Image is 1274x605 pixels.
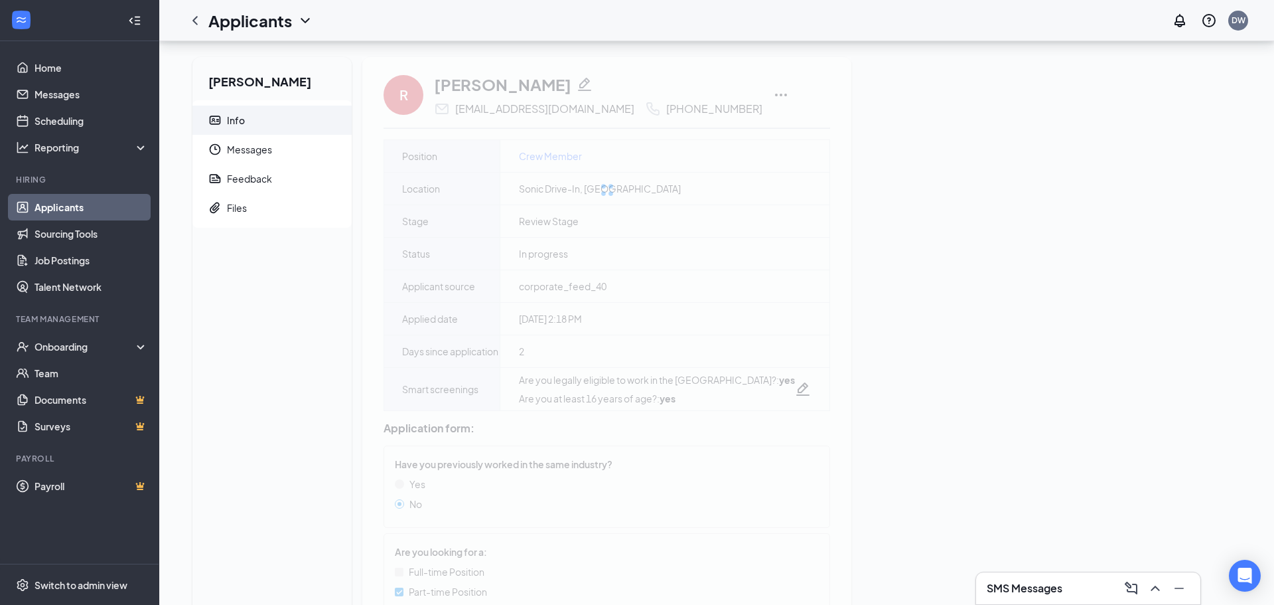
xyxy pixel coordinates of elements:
svg: ComposeMessage [1123,580,1139,596]
div: Files [227,201,247,215]
div: Feedback [227,172,272,185]
svg: ChevronDown [297,13,313,29]
div: Team Management [16,313,145,325]
div: Payroll [16,453,145,464]
svg: Settings [16,578,29,592]
div: Onboarding [35,340,137,353]
div: Hiring [16,174,145,185]
a: ContactCardInfo [192,106,352,135]
svg: ChevronUp [1147,580,1163,596]
svg: Collapse [128,14,141,27]
div: Reporting [35,141,149,154]
div: Info [227,114,245,127]
a: DocumentsCrown [35,387,148,413]
a: Job Postings [35,247,148,274]
svg: WorkstreamLogo [15,13,28,27]
svg: Report [208,172,222,185]
svg: Clock [208,143,222,156]
button: ComposeMessage [1121,578,1142,599]
a: PaperclipFiles [192,193,352,222]
a: Scheduling [35,108,148,134]
div: Open Intercom Messenger [1229,560,1261,592]
h2: [PERSON_NAME] [192,57,352,100]
div: Switch to admin view [35,578,127,592]
a: PayrollCrown [35,473,148,499]
svg: ChevronLeft [187,13,203,29]
svg: ContactCard [208,114,222,127]
svg: Paperclip [208,201,222,215]
svg: Minimize [1171,580,1187,596]
a: Team [35,360,148,387]
button: Minimize [1168,578,1190,599]
button: ChevronUp [1145,578,1166,599]
div: DW [1232,15,1245,26]
a: Messages [35,81,148,108]
a: Talent Network [35,274,148,300]
a: SurveysCrown [35,413,148,440]
svg: QuestionInfo [1201,13,1217,29]
a: ReportFeedback [192,164,352,193]
a: Applicants [35,194,148,220]
svg: UserCheck [16,340,29,353]
a: Home [35,54,148,81]
a: Sourcing Tools [35,220,148,247]
span: Messages [227,135,341,164]
svg: Analysis [16,141,29,154]
h3: SMS Messages [987,581,1062,596]
svg: Notifications [1172,13,1188,29]
h1: Applicants [208,9,292,32]
a: ClockMessages [192,135,352,164]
